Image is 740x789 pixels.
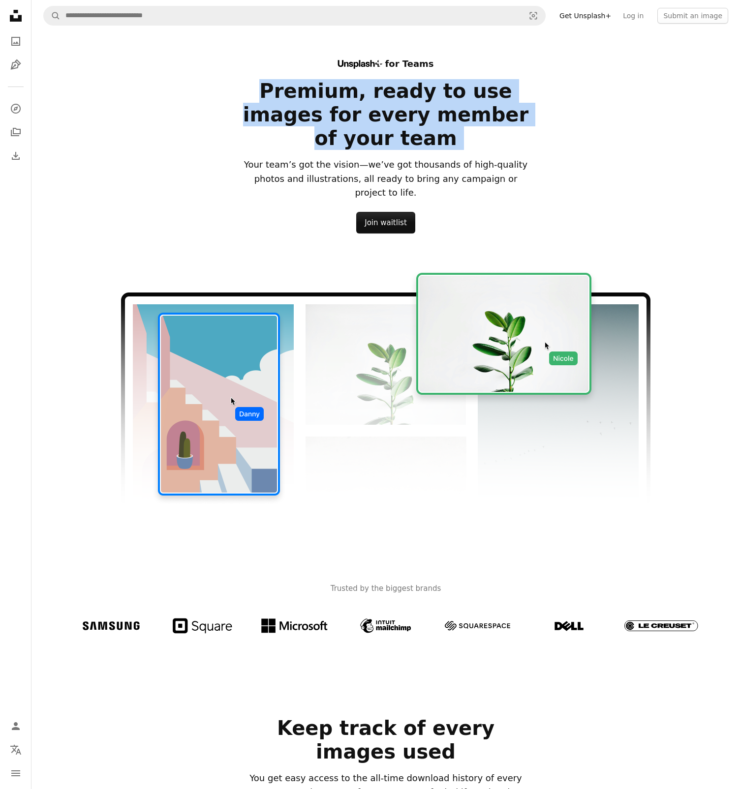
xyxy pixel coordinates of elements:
[43,6,546,26] form: Find visuals sitewide
[6,55,26,75] a: Illustrations
[6,6,26,28] a: Home — Unsplash
[44,6,61,25] button: Search Unsplash
[240,79,531,150] h2: Premium, ready to use images for every member of your team
[6,740,26,760] button: Language
[522,6,545,25] button: Visual search
[554,8,617,24] a: Get Unsplash+
[6,763,26,783] button: Menu
[356,212,415,234] a: Join waitlist
[657,8,728,24] button: Submit an image
[31,583,740,594] h3: Trusted by the biggest brands
[6,146,26,166] a: Download History
[6,716,26,736] a: Log in / Sign up
[6,99,26,118] a: Explore
[240,716,531,763] h2: Keep track of every images used
[6,31,26,51] a: Photos
[240,158,531,200] p: Your team’s got the vision—we’ve got thousands of high-quality photos and illustrations, all read...
[240,57,531,79] div: for Teams
[617,8,649,24] a: Log in
[6,122,26,142] a: Collections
